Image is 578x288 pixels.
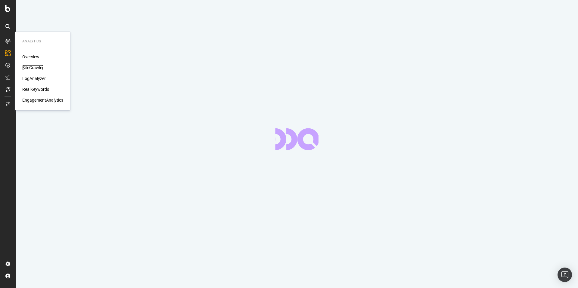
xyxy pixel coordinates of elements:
[22,86,49,92] a: RealKeywords
[558,268,572,282] div: Open Intercom Messenger
[275,128,319,150] div: animation
[22,65,44,71] a: SiteCrawler
[22,75,46,81] a: LogAnalyzer
[22,39,63,44] div: Analytics
[22,54,39,60] a: Overview
[22,97,63,103] a: EngagementAnalytics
